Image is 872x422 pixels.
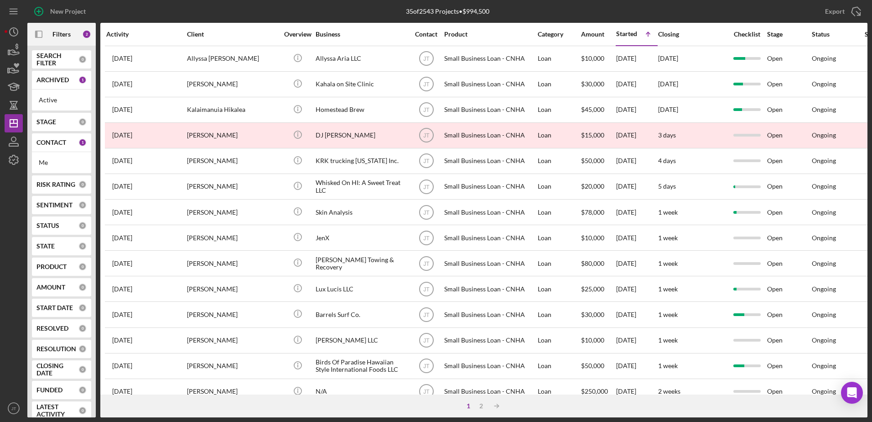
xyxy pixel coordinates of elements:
[36,243,55,250] b: STATE
[423,312,430,318] text: JT
[316,354,407,378] div: Birds Of Paradise Hawaiian Style International Foods LLC
[767,47,811,71] div: Open
[538,123,580,148] div: Loan
[423,338,430,344] text: JT
[36,222,59,229] b: STATUS
[36,118,56,126] b: STAGE
[36,139,66,146] b: CONTACT
[78,222,87,230] div: 0
[767,380,811,404] div: Open
[112,132,132,139] time: 2025-07-10 13:10
[36,325,68,332] b: RESOLVED
[52,31,71,38] b: Filters
[616,277,657,301] div: [DATE]
[581,302,615,327] div: $30,000
[444,31,535,38] div: Product
[581,277,615,301] div: $25,000
[36,304,73,311] b: START DATE
[616,98,657,122] div: [DATE]
[78,180,87,189] div: 0
[423,389,430,395] text: JT
[658,311,678,318] time: 1 week
[444,123,535,148] div: Small Business Loan - CNHA
[187,277,278,301] div: [PERSON_NAME]
[581,72,615,96] div: $30,000
[187,47,278,71] div: Allyssa [PERSON_NAME]
[78,118,87,126] div: 0
[112,388,132,395] time: 2025-07-20 08:12
[616,174,657,199] div: [DATE]
[423,260,430,267] text: JT
[423,235,430,241] text: JT
[616,354,657,378] div: [DATE]
[812,80,836,88] div: Ongoing
[812,311,836,318] div: Ongoing
[538,149,580,173] div: Loan
[36,76,69,84] b: ARCHIVED
[39,96,84,104] div: Active
[112,311,132,318] time: 2025-07-18 00:02
[78,242,87,250] div: 0
[444,328,535,353] div: Small Business Loan - CNHA
[444,200,535,224] div: Small Business Loan - CNHA
[767,72,811,96] div: Open
[444,277,535,301] div: Small Business Loan - CNHA
[767,149,811,173] div: Open
[187,31,278,38] div: Client
[767,31,811,38] div: Stage
[112,55,132,62] time: 2025-06-02 02:07
[616,72,657,96] div: [DATE]
[767,226,811,250] div: Open
[423,158,430,164] text: JT
[581,226,615,250] div: $10,000
[616,200,657,224] div: [DATE]
[187,174,278,199] div: [PERSON_NAME]
[316,380,407,404] div: N/A
[658,234,678,242] time: 1 week
[658,157,676,164] time: 4 days
[423,132,430,139] text: JT
[11,406,16,411] text: JT
[444,302,535,327] div: Small Business Loan - CNHA
[616,149,657,173] div: [DATE]
[538,354,580,378] div: Loan
[423,81,430,88] text: JT
[406,8,489,15] div: 35 of 2543 Projects • $994,500
[36,362,78,377] b: CLOSING DATE
[423,363,430,369] text: JT
[444,72,535,96] div: Small Business Loan - CNHA
[78,406,87,415] div: 0
[316,174,407,199] div: Whisked On HI: A Sweet Treat LLC
[36,263,67,270] b: PRODUCT
[444,47,535,71] div: Small Business Loan - CNHA
[423,286,430,292] text: JT
[658,336,678,344] time: 1 week
[538,277,580,301] div: Loan
[78,386,87,394] div: 0
[658,285,678,293] time: 1 week
[825,2,845,21] div: Export
[581,251,615,275] div: $80,000
[767,174,811,199] div: Open
[616,30,637,37] div: Started
[816,2,867,21] button: Export
[78,263,87,271] div: 0
[538,328,580,353] div: Loan
[112,183,132,190] time: 2025-07-12 06:40
[316,72,407,96] div: Kahala on Site Clinic
[444,251,535,275] div: Small Business Loan - CNHA
[444,226,535,250] div: Small Business Loan - CNHA
[316,302,407,327] div: Barrels Surf Co.
[812,209,836,216] div: Ongoing
[78,76,87,84] div: 1
[106,31,186,38] div: Activity
[78,324,87,332] div: 0
[187,354,278,378] div: [PERSON_NAME]
[538,174,580,199] div: Loan
[658,54,678,62] time: [DATE]
[616,251,657,275] div: [DATE]
[187,149,278,173] div: [PERSON_NAME]
[316,47,407,71] div: Allyssa Aria LLC
[112,285,132,293] time: 2025-07-17 01:13
[112,234,132,242] time: 2025-08-19 03:00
